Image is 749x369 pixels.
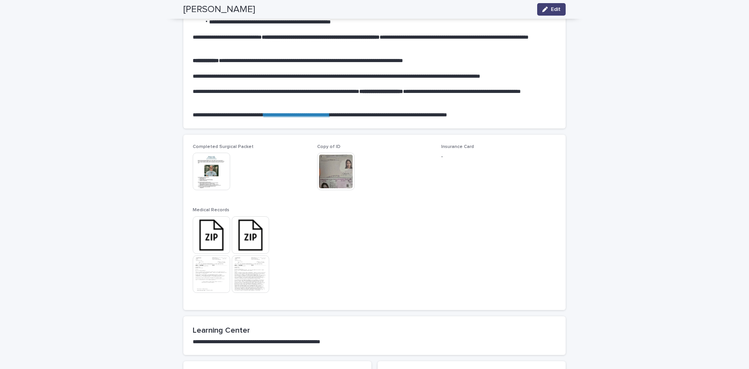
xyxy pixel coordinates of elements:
p: - [441,153,556,161]
span: Insurance Card [441,144,474,149]
span: Edit [551,7,561,12]
span: Copy of ID [317,144,341,149]
h2: Learning Center [193,326,556,335]
span: Completed Surgical Packet [193,144,254,149]
span: Medical Records [193,208,229,212]
button: Edit [537,3,566,16]
h2: [PERSON_NAME] [183,4,255,15]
